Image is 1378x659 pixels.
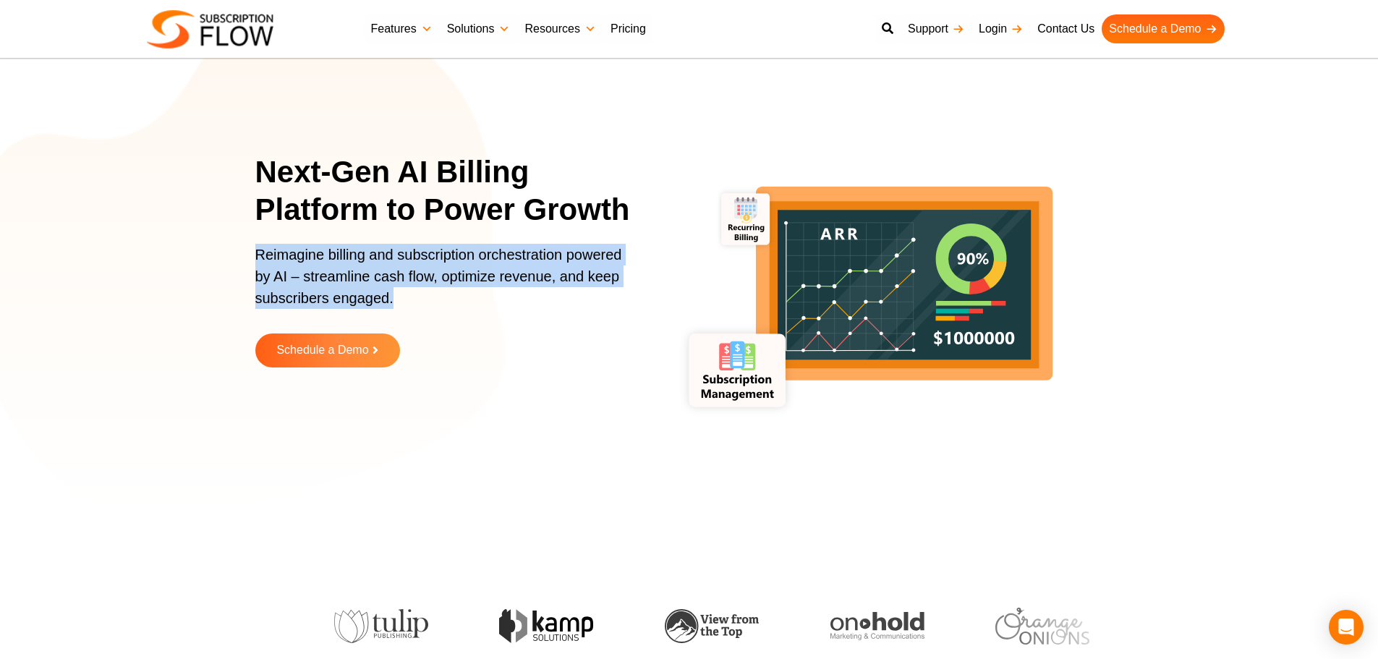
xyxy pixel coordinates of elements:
h1: Next-Gen AI Billing Platform to Power Growth [255,153,650,229]
img: view-from-the-top [663,609,757,643]
div: Open Intercom Messenger [1329,610,1364,645]
img: onhold-marketing [828,612,922,641]
a: Features [364,14,440,43]
a: Pricing [603,14,653,43]
span: Schedule a Demo [276,344,368,357]
img: Subscriptionflow [147,10,273,48]
img: tulip-publishing [332,609,426,644]
a: Resources [517,14,603,43]
a: Login [971,14,1030,43]
a: Support [901,14,971,43]
a: Schedule a Demo [1102,14,1224,43]
img: orange-onions [994,608,1088,645]
p: Reimagine billing and subscription orchestration powered by AI – streamline cash flow, optimize r... [255,244,631,323]
a: Schedule a Demo [255,333,400,367]
img: kamp-solution [498,609,592,643]
a: Contact Us [1030,14,1102,43]
a: Solutions [440,14,518,43]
